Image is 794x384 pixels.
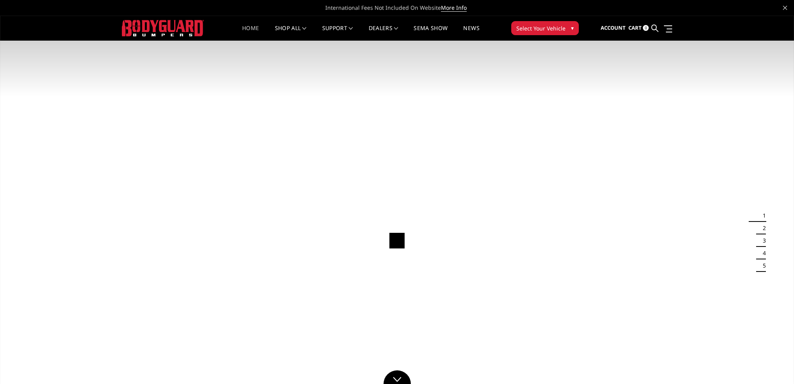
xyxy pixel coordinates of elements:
a: Click to Down [384,370,411,384]
a: SEMA Show [414,25,448,41]
a: Cart 0 [628,18,649,39]
a: Account [601,18,626,39]
a: Home [242,25,259,41]
button: 4 of 5 [758,247,766,259]
a: News [463,25,479,41]
span: 0 [643,25,649,31]
a: shop all [275,25,307,41]
a: Support [322,25,353,41]
button: 1 of 5 [758,209,766,222]
button: 5 of 5 [758,259,766,272]
button: 2 of 5 [758,222,766,234]
a: Dealers [369,25,398,41]
span: Account [601,24,626,31]
button: Select Your Vehicle [511,21,579,35]
span: Cart [628,24,642,31]
button: 3 of 5 [758,234,766,247]
span: ▾ [571,24,574,32]
a: More Info [441,4,467,12]
span: Select Your Vehicle [516,24,566,32]
img: BODYGUARD BUMPERS [122,20,204,36]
